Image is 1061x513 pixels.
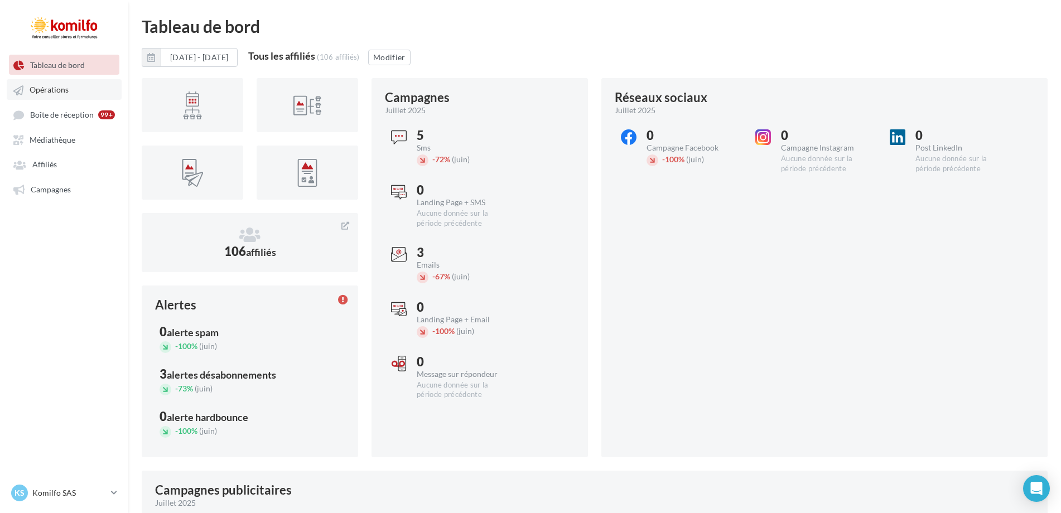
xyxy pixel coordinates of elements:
div: Campagne Instagram [781,144,874,152]
div: 0 [781,129,874,142]
a: KS Komilfo SAS [9,482,119,504]
a: Médiathèque [7,129,122,149]
span: - [432,154,435,164]
div: Réseaux sociaux [615,91,707,104]
div: Aucune donnée sur la période précédente [915,154,1009,174]
span: Campagnes [31,185,71,194]
div: Aucune donnée sur la période précédente [417,380,510,400]
div: 0 [417,301,510,313]
div: 5 [417,129,510,142]
span: - [175,384,178,393]
span: (juin) [195,384,213,393]
div: Message sur répondeur [417,370,510,378]
span: (juin) [452,272,470,281]
div: (106 affiliés) [317,52,360,61]
a: Affiliés [7,154,122,174]
span: juillet 2025 [615,105,655,116]
a: Tableau de bord [7,55,122,75]
span: - [662,154,665,164]
span: 100% [662,154,684,164]
span: - [175,426,178,435]
div: Open Intercom Messenger [1023,475,1050,502]
div: alertes désabonnements [167,370,276,380]
div: 0 [915,129,1009,142]
span: (juin) [456,326,474,336]
span: 100% [175,341,197,351]
span: Médiathèque [30,135,75,144]
span: Affiliés [32,160,57,170]
span: 73% [175,384,193,393]
div: Landing Page + SMS [417,199,510,206]
span: (juin) [199,426,217,435]
p: Komilfo SAS [32,487,107,499]
span: - [432,272,435,281]
div: alerte spam [167,327,219,337]
span: - [175,341,178,351]
span: (juin) [452,154,470,164]
div: Alertes [155,299,196,311]
button: [DATE] - [DATE] [161,48,238,67]
span: 67% [432,272,450,281]
div: 0 [160,410,340,423]
div: Campagnes publicitaires [155,484,292,496]
span: juillet 2025 [155,497,196,509]
div: 3 [417,246,510,259]
div: Tous les affiliés [248,51,315,61]
span: - [432,326,435,336]
div: Sms [417,144,510,152]
div: 0 [417,184,510,196]
span: Tableau de bord [30,60,85,70]
span: KS [15,487,25,499]
div: Campagnes [385,91,450,104]
a: Campagnes [7,179,122,199]
a: Boîte de réception 99+ [7,104,122,125]
div: Aucune donnée sur la période précédente [417,209,510,229]
button: [DATE] - [DATE] [142,48,238,67]
div: 0 [160,326,340,338]
div: Emails [417,261,510,269]
div: Campagne Facebook [647,144,740,152]
div: 0 [417,356,510,368]
div: Post LinkedIn [915,144,1009,152]
div: 3 [160,368,340,380]
span: affiliés [246,246,276,258]
span: 72% [432,154,450,164]
div: 0 [647,129,740,142]
div: alerte hardbounce [167,412,248,422]
span: 100% [432,326,455,336]
span: juillet 2025 [385,105,426,116]
span: 100% [175,426,197,435]
span: (juin) [686,154,704,164]
span: Opérations [30,85,69,95]
span: 106 [224,244,276,259]
div: Landing Page + Email [417,316,510,323]
button: Modifier [368,50,411,65]
div: Tableau de bord [142,18,1048,35]
div: Aucune donnée sur la période précédente [781,154,874,174]
span: (juin) [199,341,217,351]
div: 99+ [98,110,115,119]
a: Opérations [7,79,122,99]
span: Boîte de réception [30,110,94,119]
